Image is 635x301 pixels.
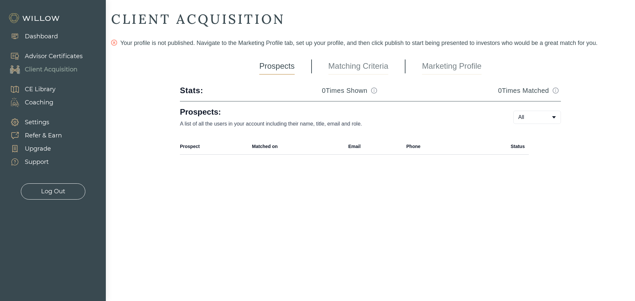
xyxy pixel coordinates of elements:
th: Matched on [248,138,344,155]
th: Email [344,138,402,155]
div: Advisor Certificates [25,52,83,61]
span: info-circle [371,88,377,94]
a: Matching Criteria [328,58,388,75]
div: Support [25,158,49,167]
div: Dashboard [25,32,58,41]
div: CLIENT ACQUISITION [111,11,630,28]
div: Refer & Earn [25,131,62,140]
span: close-circle [111,40,117,46]
div: Upgrade [25,144,51,153]
th: Status [466,138,529,155]
a: Upgrade [3,142,62,155]
a: Marketing Profile [422,58,482,75]
div: Log Out [41,187,65,196]
p: A list of all the users in your account including their name, title, email and role. [180,120,492,128]
a: Client Acquisition [3,63,83,76]
button: Match info [550,85,561,96]
a: Advisor Certificates [3,50,83,63]
img: Willow [8,13,61,23]
a: CE Library [3,83,56,96]
h3: 0 Times Shown [322,86,367,95]
h1: Prospects: [180,107,492,117]
div: Settings [25,118,49,127]
div: Client Acquisition [25,65,77,74]
span: caret-down [551,115,557,120]
span: All [518,113,524,121]
div: Stats: [180,85,203,96]
a: Prospects [259,58,295,75]
a: Dashboard [3,30,58,43]
button: Match info [369,85,379,96]
a: Coaching [3,96,56,109]
th: Prospect [180,138,248,155]
a: Settings [3,116,62,129]
span: info-circle [553,88,559,94]
th: Phone [402,138,466,155]
h3: 0 Times Matched [498,86,549,95]
div: CE Library [25,85,56,94]
div: Your profile is not published. Navigate to the Marketing Profile tab, set up your profile, and th... [111,38,630,48]
a: Refer & Earn [3,129,62,142]
div: Coaching [25,98,53,107]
